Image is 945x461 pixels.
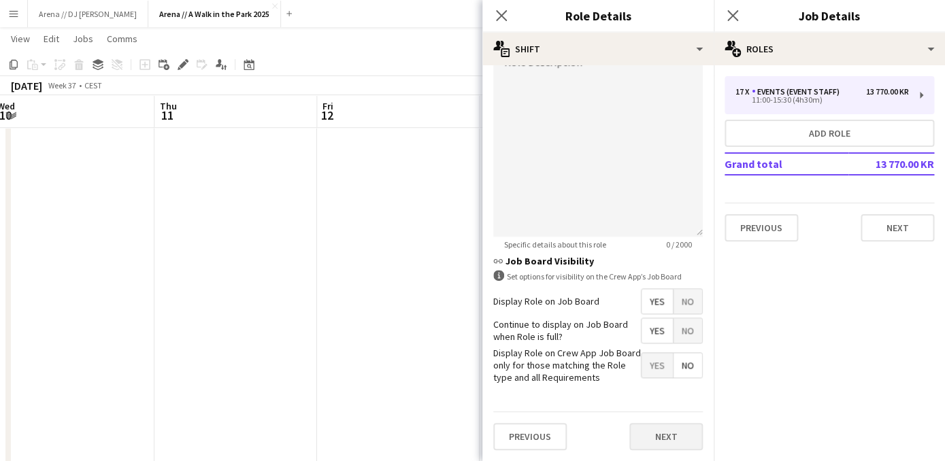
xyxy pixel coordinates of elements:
[160,100,177,112] span: Thu
[493,347,641,384] label: Display Role on Crew App Job Board only for those matching the Role type and all Requirements
[714,33,945,65] div: Roles
[482,33,714,65] div: Shift
[642,289,673,313] span: Yes
[735,87,752,97] div: 17 x
[866,87,909,97] div: 13 770.00 KR
[674,318,702,343] span: No
[101,30,143,48] a: Comms
[11,33,30,45] span: View
[84,80,102,90] div: CEST
[45,80,79,90] span: Week 37
[493,239,617,250] span: Specific details about this role
[642,353,673,377] span: Yes
[73,33,93,45] span: Jobs
[322,100,333,112] span: Fri
[38,30,65,48] a: Edit
[482,7,714,24] h3: Role Details
[752,87,845,97] div: Events (Event Staff)
[861,214,934,241] button: Next
[714,7,945,24] h3: Job Details
[158,107,177,123] span: 11
[148,1,281,27] button: Arena // A Walk in the Park 2025
[493,295,599,307] label: Display Role on Job Board
[11,79,42,92] div: [DATE]
[725,153,848,175] td: Grand total
[493,423,567,450] button: Previous
[67,30,99,48] a: Jobs
[629,423,703,450] button: Next
[5,30,35,48] a: View
[44,33,59,45] span: Edit
[735,97,909,103] div: 11:00-15:30 (4h30m)
[493,318,641,343] label: Continue to display on Job Board when Role is full?
[848,153,934,175] td: 13 770.00 KR
[725,120,934,147] button: Add role
[493,270,703,283] div: Set options for visibility on the Crew App’s Job Board
[674,353,702,377] span: No
[642,318,673,343] span: Yes
[320,107,333,123] span: 12
[493,255,703,267] h3: Job Board Visibility
[655,239,703,250] span: 0 / 2000
[725,214,798,241] button: Previous
[674,289,702,313] span: No
[28,1,148,27] button: Arena // DJ [PERSON_NAME]
[107,33,137,45] span: Comms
